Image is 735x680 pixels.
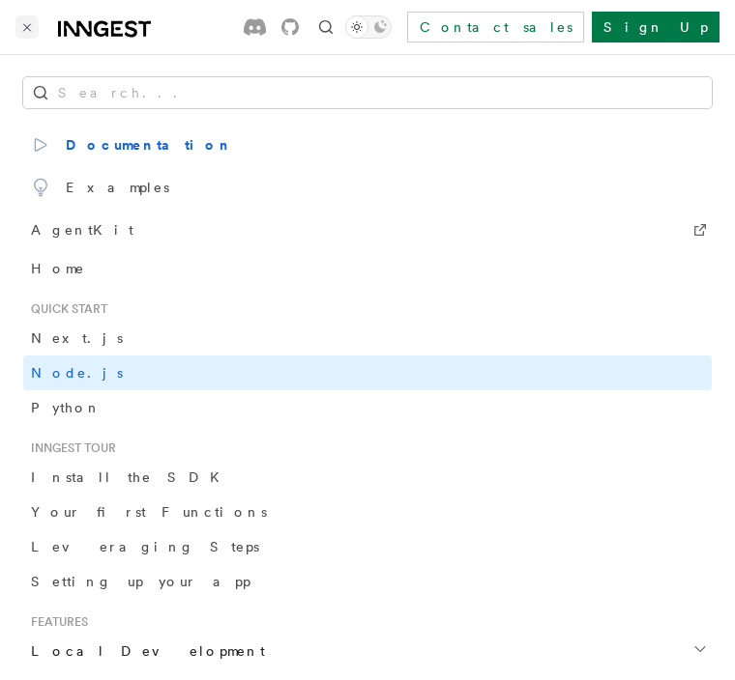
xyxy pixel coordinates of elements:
[31,400,102,415] span: Python
[23,209,712,251] a: AgentKit
[31,174,169,201] span: Examples
[23,495,712,529] a: Your first Functions
[23,564,712,599] a: Setting up your app
[23,440,116,456] span: Inngest tour
[23,614,88,630] span: Features
[23,77,712,108] button: Search...
[31,365,123,381] span: Node.js
[23,634,712,668] button: Local Development
[23,301,107,317] span: Quick start
[15,15,39,39] button: Toggle navigation
[23,124,712,166] a: Documentation
[23,166,712,209] a: Examples
[314,15,338,39] button: Find something...
[31,216,133,243] span: AgentKit
[23,390,712,425] a: Python
[31,539,259,554] span: Leveraging Steps
[31,259,85,278] span: Home
[31,131,233,158] span: Documentation
[31,330,123,346] span: Next.js
[345,15,392,39] button: Toggle dark mode
[31,469,231,485] span: Install the SDK
[23,641,265,661] span: Local Development
[31,504,267,520] span: Your first Functions
[592,12,720,42] a: Sign Up
[407,12,584,42] a: Contact sales
[23,355,712,390] a: Node.js
[23,529,712,564] a: Leveraging Steps
[31,574,250,589] span: Setting up your app
[23,321,712,355] a: Next.js
[23,460,712,495] a: Install the SDK
[23,251,712,286] a: Home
